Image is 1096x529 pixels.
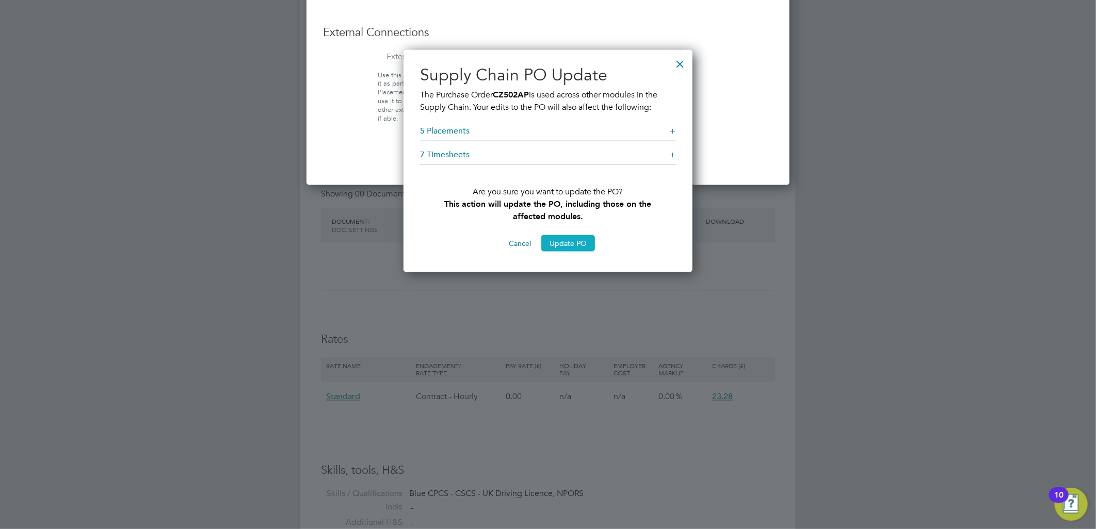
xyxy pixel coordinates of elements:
b: CZ502AP [493,90,529,100]
b: This action will update the PO, including those on the affected modules. [444,199,651,221]
button: Open Resource Center, 10 new notifications [1055,488,1088,521]
button: Update PO [541,235,595,252]
p: Are you sure you want to update the PO? [420,169,676,223]
h2: Supply Chain PO Update [420,64,676,86]
h5: 5 Placements [420,126,676,141]
div: + [670,150,676,160]
h5: 7 Timesheets [420,150,676,165]
div: + [670,126,676,137]
div: 10 [1054,495,1063,508]
p: The Purchase Order is used across other modules in the Supply Chain. Your edits to the PO will al... [420,89,676,113]
h3: External Connections [323,25,773,40]
label: External ID [323,52,426,62]
span: Use this field to export it as part of the Placements Report and use it to connect with other ext... [378,71,448,123]
button: Cancel [501,235,539,252]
